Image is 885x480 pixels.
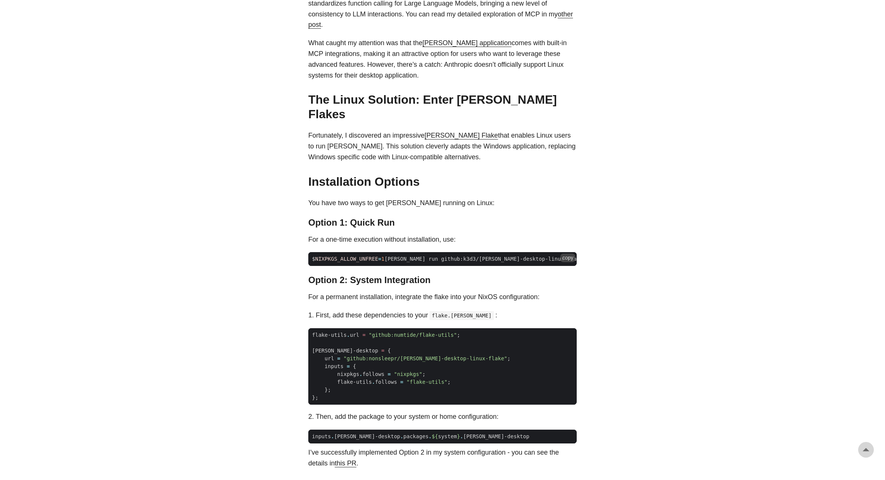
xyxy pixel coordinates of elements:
[400,379,403,385] span: =
[403,433,429,439] span: packages
[308,234,577,245] p: For a one-time execution without installation, use:
[457,433,460,439] span: }
[378,256,381,262] span: =
[312,332,347,338] span: flake-utils
[337,379,372,385] span: flake-utils
[325,363,344,369] span: inputs
[347,363,350,369] span: =
[359,371,362,377] span: .
[369,332,457,338] span: "github:numtide/flake-utils"
[362,332,365,338] span: =
[315,256,378,262] span: NIXPKGS_ALLOW_UNFREE
[429,433,432,439] span: .
[422,39,511,47] a: [PERSON_NAME] application
[447,379,450,385] span: ;
[353,363,356,369] span: {
[308,275,577,286] h3: Option 2: System Integration
[316,411,577,422] li: Then, add the package to your system or home configuration:
[388,371,391,377] span: =
[375,379,397,385] span: follows
[308,38,577,81] p: What caught my attention was that the comes with built-in MCP integrations, making it an attracti...
[337,355,340,361] span: =
[347,332,350,338] span: .
[388,348,391,354] span: {
[335,459,356,467] a: this PR
[308,292,577,302] p: For a permanent installation, integrate the flake into your NixOS configuration:
[316,310,577,321] li: First, add these dependencies to your :
[400,433,403,439] span: .
[331,433,334,439] span: .
[308,217,577,228] h3: Option 1: Quick Run
[325,355,334,361] span: url
[312,433,331,439] span: inputs
[344,355,507,361] span: "github:nonsleepr/[PERSON_NAME]-desktop-linux-flake"
[432,433,438,439] span: ${
[422,371,425,377] span: ;
[308,255,615,263] span: $ [PERSON_NAME] run github:k3d3/[PERSON_NAME]-desktop-linux-flake --impure
[381,256,384,262] span: 1
[438,433,457,439] span: system
[858,442,874,458] a: go to top
[372,379,375,385] span: .
[394,371,422,377] span: "nixpkgs"
[560,254,575,262] button: copy
[337,371,359,377] span: nixpkgs
[350,332,359,338] span: url
[425,132,498,139] a: [PERSON_NAME] Flake
[334,433,400,439] span: [PERSON_NAME]-desktop
[308,130,577,162] p: Fortunately, I discovered an impressive that enables Linux users to run [PERSON_NAME]. This solut...
[429,311,494,320] code: flake.[PERSON_NAME]
[312,395,318,401] span: };
[312,348,378,354] span: [PERSON_NAME]-desktop
[308,175,577,189] h2: Installation Options
[507,355,510,361] span: ;
[325,387,331,393] span: };
[406,379,447,385] span: "flake-utils"
[457,332,460,338] span: ;
[460,433,463,439] span: .
[308,92,577,121] h2: The Linux Solution: Enter [PERSON_NAME] Flakes
[463,433,529,439] span: [PERSON_NAME]-desktop
[308,198,577,208] p: You have two ways to get [PERSON_NAME] running on Linux:
[308,447,577,469] p: I’ve successfully implemented Option 2 in my system configuration - you can see the details in .
[381,348,384,354] span: =
[362,371,384,377] span: follows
